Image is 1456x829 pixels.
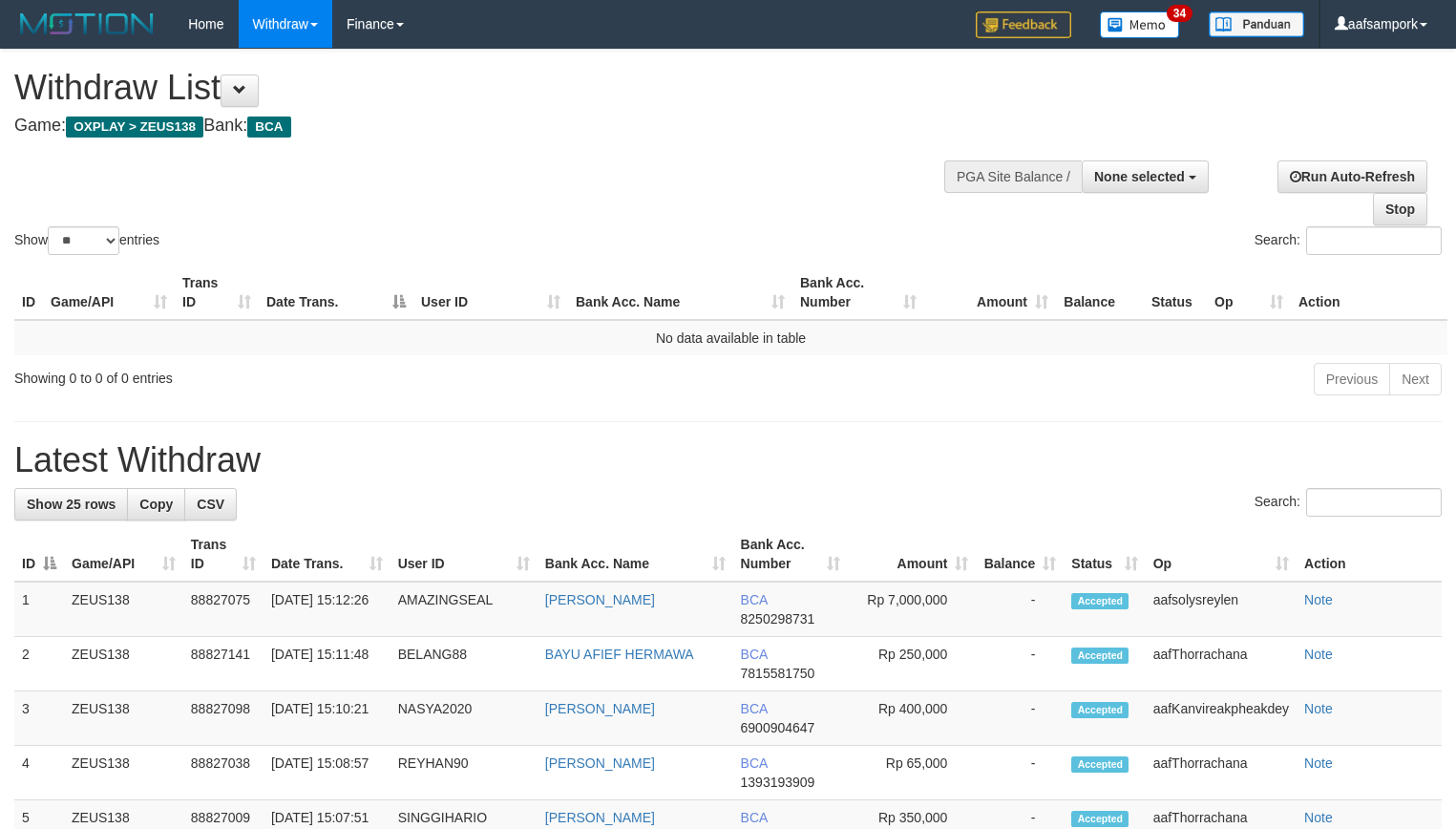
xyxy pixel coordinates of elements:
[741,701,768,716] span: BCA
[48,226,119,255] select: Showentries
[14,441,1442,479] h1: Latest Withdraw
[1144,266,1207,320] th: Status
[14,10,159,38] img: MOTION_logo.png
[741,720,815,735] span: Copy 6900904647 to clipboard
[924,266,1056,320] th: Amount: activate to sort column ascending
[1071,811,1129,827] span: Accepted
[183,637,264,691] td: 88827141
[14,69,952,107] h1: Withdraw List
[1209,11,1304,37] img: panduan.png
[264,746,390,800] td: [DATE] 15:08:57
[183,527,264,582] th: Trans ID: activate to sort column ascending
[1304,701,1333,716] a: Note
[1146,527,1297,582] th: Op: activate to sort column ascending
[741,810,768,825] span: BCA
[1071,593,1129,609] span: Accepted
[1314,363,1390,395] a: Previous
[976,637,1064,691] td: -
[197,497,224,512] span: CSV
[66,117,203,138] span: OXPLAY > ZEUS138
[14,488,128,521] a: Show 25 rows
[1167,5,1192,22] span: 34
[183,746,264,800] td: 88827038
[976,582,1064,637] td: -
[976,527,1064,582] th: Balance: activate to sort column ascending
[1277,160,1427,193] a: Run Auto-Refresh
[848,582,976,637] td: Rp 7,000,000
[390,582,538,637] td: AMAZINGSEAL
[1056,266,1144,320] th: Balance
[1304,810,1333,825] a: Note
[545,755,655,771] a: [PERSON_NAME]
[14,637,64,691] td: 2
[390,746,538,800] td: REYHAN90
[545,701,655,716] a: [PERSON_NAME]
[27,497,116,512] span: Show 25 rows
[264,527,390,582] th: Date Trans.: activate to sort column ascending
[175,266,259,320] th: Trans ID: activate to sort column ascending
[1146,637,1297,691] td: aafThorrachana
[184,488,237,521] a: CSV
[741,611,815,627] span: Copy 8250298731 to clipboard
[64,527,183,582] th: Game/API: activate to sort column ascending
[14,746,64,800] td: 4
[1064,527,1145,582] th: Status: activate to sort column ascending
[1304,592,1333,607] a: Note
[848,637,976,691] td: Rp 250,000
[390,637,538,691] td: BELANG88
[1146,582,1297,637] td: aafsolysreylen
[741,592,768,607] span: BCA
[127,488,185,521] a: Copy
[1146,746,1297,800] td: aafThorrachana
[64,746,183,800] td: ZEUS138
[1094,169,1185,184] span: None selected
[1304,755,1333,771] a: Note
[545,592,655,607] a: [PERSON_NAME]
[741,666,815,681] span: Copy 7815581750 to clipboard
[264,582,390,637] td: [DATE] 15:12:26
[64,582,183,637] td: ZEUS138
[944,160,1082,193] div: PGA Site Balance /
[14,361,592,388] div: Showing 0 to 0 of 0 entries
[14,320,1447,355] td: No data available in table
[64,637,183,691] td: ZEUS138
[14,582,64,637] td: 1
[14,527,64,582] th: ID: activate to sort column descending
[1146,691,1297,746] td: aafKanvireakpheakdey
[14,266,43,320] th: ID
[848,746,976,800] td: Rp 65,000
[1255,488,1442,517] label: Search:
[1291,266,1447,320] th: Action
[1306,226,1442,255] input: Search:
[733,527,849,582] th: Bank Acc. Number: activate to sort column ascending
[413,266,568,320] th: User ID: activate to sort column ascending
[64,691,183,746] td: ZEUS138
[741,775,815,790] span: Copy 1393193909 to clipboard
[183,691,264,746] td: 88827098
[1071,648,1129,664] span: Accepted
[259,266,413,320] th: Date Trans.: activate to sort column descending
[1373,193,1427,225] a: Stop
[1082,160,1209,193] button: None selected
[1071,702,1129,718] span: Accepted
[545,810,655,825] a: [PERSON_NAME]
[848,527,976,582] th: Amount: activate to sort column ascending
[792,266,924,320] th: Bank Acc. Number: activate to sort column ascending
[976,746,1064,800] td: -
[741,647,768,662] span: BCA
[1207,266,1291,320] th: Op: activate to sort column ascending
[14,226,159,255] label: Show entries
[390,527,538,582] th: User ID: activate to sort column ascending
[1255,226,1442,255] label: Search:
[976,691,1064,746] td: -
[14,117,952,136] h4: Game: Bank:
[1304,647,1333,662] a: Note
[139,497,173,512] span: Copy
[1389,363,1442,395] a: Next
[568,266,792,320] th: Bank Acc. Name: activate to sort column ascending
[43,266,175,320] th: Game/API: activate to sort column ascending
[247,117,290,138] span: BCA
[14,691,64,746] td: 3
[1100,11,1180,38] img: Button%20Memo.svg
[1071,756,1129,773] span: Accepted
